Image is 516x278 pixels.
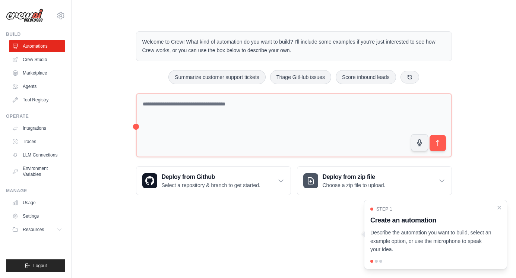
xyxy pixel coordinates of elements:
a: Agents [9,80,65,92]
button: Close walkthrough [496,205,502,211]
h3: Deploy from Github [162,173,260,181]
a: Tool Registry [9,94,65,106]
a: Environment Variables [9,162,65,180]
img: Logo [6,9,43,23]
button: Summarize customer support tickets [168,70,265,84]
a: Crew Studio [9,54,65,66]
button: Resources [9,224,65,236]
h3: Create an automation [370,215,492,225]
p: Welcome to Crew! What kind of automation do you want to build? I'll include some examples if you'... [142,38,446,55]
span: Step 1 [376,206,392,212]
h3: Deploy from zip file [323,173,386,181]
span: Resources [23,227,44,233]
button: Triage GitHub issues [270,70,331,84]
button: Logout [6,259,65,272]
p: Select a repository & branch to get started. [162,181,260,189]
a: Traces [9,136,65,148]
a: LLM Connections [9,149,65,161]
a: Marketplace [9,67,65,79]
a: Settings [9,210,65,222]
div: Operate [6,113,65,119]
button: Score inbound leads [336,70,396,84]
div: Manage [6,188,65,194]
div: Build [6,31,65,37]
a: Usage [9,197,65,209]
a: Automations [9,40,65,52]
p: Describe the automation you want to build, select an example option, or use the microphone to spe... [370,228,492,254]
p: Choose a zip file to upload. [323,181,386,189]
a: Integrations [9,122,65,134]
span: Logout [33,263,47,269]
